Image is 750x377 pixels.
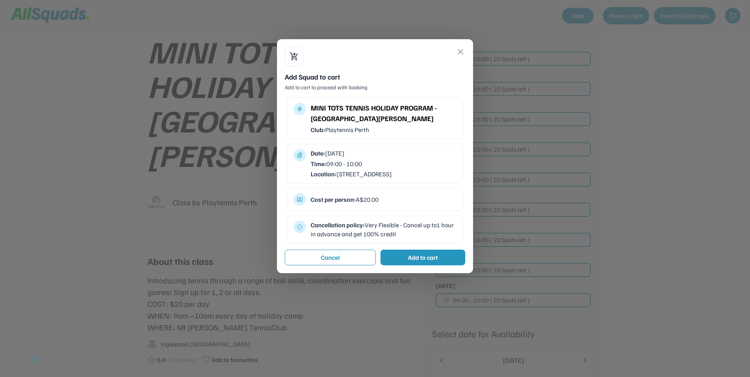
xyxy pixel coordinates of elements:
strong: Location: [311,170,337,178]
strong: Date: [311,149,325,157]
div: [STREET_ADDRESS] [311,170,457,178]
div: Add to cart [408,253,438,262]
div: Very Flexible - Cancel up to1 hour in advance and get 100% credit [311,221,457,238]
button: Cancel [285,250,376,265]
button: multitrack_audio [297,106,303,112]
div: [DATE] [311,149,457,158]
div: MINI TOTS TENNIS HOLIDAY PROGRAM - [GEOGRAPHIC_DATA][PERSON_NAME] [311,103,457,124]
div: 09:00 - 10:00 [311,159,457,168]
strong: Cancellation policy: [311,221,365,229]
div: Add Squad to cart [285,72,465,82]
div: A$20.00 [311,195,457,204]
button: close [456,47,465,56]
button: shopping_cart_checkout [289,52,299,61]
div: Playtennis Perth [311,125,457,134]
strong: Cost per person: [311,196,356,203]
strong: Club: [311,126,325,134]
strong: Time: [311,160,326,168]
div: Add to cart to proceed with booking [285,83,465,91]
